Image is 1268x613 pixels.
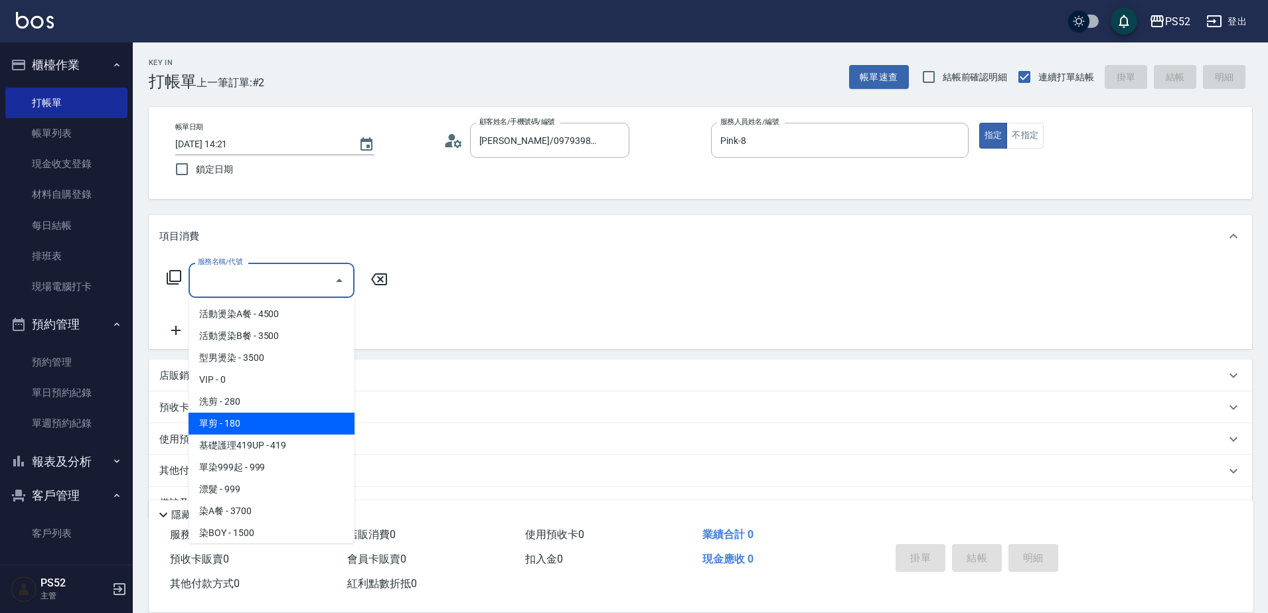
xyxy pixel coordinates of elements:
[189,413,355,435] span: 單剪 - 180
[329,270,350,291] button: Close
[159,369,199,383] p: 店販銷售
[171,508,231,522] p: 隱藏業績明細
[5,518,127,549] a: 客戶列表
[189,456,355,478] span: 單染999起 - 999
[196,163,233,176] span: 鎖定日期
[16,12,54,29] img: Logo
[197,74,265,91] span: 上一筆訂單:#2
[702,553,753,565] span: 現金應收 0
[149,423,1252,455] div: 使用預收卡
[5,179,127,210] a: 材料自購登錄
[159,230,199,243] p: 項目消費
[1201,9,1252,34] button: 登出
[1165,13,1190,30] div: PS52
[175,133,345,155] input: YYYY/MM/DD hh:mm
[40,590,108,602] p: 主管
[159,496,209,510] p: 備註及來源
[189,369,355,391] span: VIP - 0
[159,433,209,446] p: 使用預收卡
[189,500,355,522] span: 染A餐 - 3700
[149,72,197,91] h3: 打帳單
[5,118,127,149] a: 帳單列表
[943,70,1008,84] span: 結帳前確認明細
[149,455,1252,487] div: 其他付款方式入金可用餘額: 0
[1144,8,1196,35] button: PS52
[170,577,240,590] span: 其他付款方式 0
[5,478,127,513] button: 客戶管理
[159,464,281,478] p: 其他付款方式
[347,528,396,541] span: 店販消費 0
[189,325,355,347] span: 活動燙染B餐 - 3500
[5,48,127,82] button: 櫃檯作業
[525,553,563,565] span: 扣入金 0
[198,257,242,267] label: 服務名稱/代號
[170,553,229,565] span: 預收卡販賣 0
[347,577,417,590] span: 紅利點數折抵 0
[5,347,127,377] a: 預約管理
[5,408,127,439] a: 單週預約紀錄
[159,401,209,415] p: 預收卡販賣
[149,360,1252,391] div: 店販銷售
[149,215,1252,257] div: 項目消費
[1006,123,1044,149] button: 不指定
[979,123,1008,149] button: 指定
[149,487,1252,519] div: 備註及來源
[1111,8,1137,34] button: save
[189,435,355,456] span: 基礎護理419UP - 419
[5,307,127,342] button: 預約管理
[5,241,127,271] a: 排班表
[525,528,584,541] span: 使用預收卡 0
[1038,70,1094,84] span: 連續打單結帳
[189,522,355,544] span: 染BOY - 1500
[5,149,127,179] a: 現金收支登錄
[5,210,127,241] a: 每日結帳
[351,129,382,161] button: Choose date, selected date is 2025-09-10
[149,391,1252,423] div: 預收卡販賣
[189,478,355,500] span: 漂髮 - 999
[170,528,218,541] span: 服務消費 0
[849,65,909,90] button: 帳單速查
[189,303,355,325] span: 活動燙染A餐 - 4500
[11,576,37,602] img: Person
[189,391,355,413] span: 洗剪 - 280
[5,88,127,118] a: 打帳單
[149,58,197,67] h2: Key In
[720,117,779,127] label: 服務人員姓名/編號
[40,577,108,590] h5: PS52
[5,444,127,479] button: 報表及分析
[347,553,406,565] span: 會員卡販賣 0
[479,117,555,127] label: 顧客姓名/手機號碼/編號
[5,271,127,302] a: 現場電腦打卡
[175,122,203,132] label: 帳單日期
[5,554,127,588] button: 行銷工具
[189,347,355,369] span: 型男燙染 - 3500
[702,528,753,541] span: 業績合計 0
[5,377,127,408] a: 單日預約紀錄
